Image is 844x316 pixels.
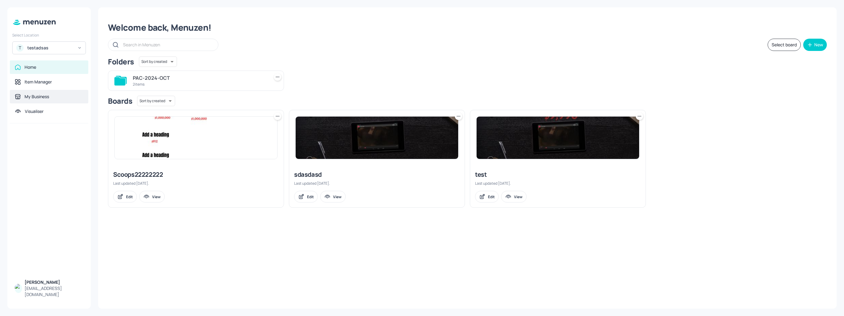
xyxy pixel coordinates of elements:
div: Select Location [12,33,86,38]
div: sdasdasd [294,170,460,179]
div: View [514,194,523,199]
div: Welcome back, Menuzen! [108,22,827,33]
div: View [152,194,161,199]
button: Select board [768,39,801,51]
div: Boards [108,96,132,106]
div: Sort by created [139,56,177,68]
div: PAC-2024-OCT [133,74,267,82]
img: 2025-09-12-1757668948018uwajjtijdm.jpeg [115,117,277,159]
button: New [803,39,827,51]
div: Folders [108,57,134,67]
div: Edit [488,194,495,199]
div: Visualiser [25,108,44,114]
div: My Business [25,94,49,100]
input: Search in Menuzen [123,40,212,49]
img: 2025-03-03-1740947284190na7q7ckihzd.jpeg [296,117,458,159]
div: Edit [307,194,314,199]
div: Sort by created [137,95,175,107]
div: New [814,43,823,47]
div: View [333,194,342,199]
div: Scoops22222222 [113,170,279,179]
div: Edit [126,194,133,199]
div: T [16,44,24,52]
img: 2025-03-18-1742328497341tk1zyem4tak.jpeg [477,117,639,159]
div: Last updated [DATE]. [475,181,641,186]
div: testadsas [27,45,74,51]
div: Home [25,64,36,70]
div: Last updated [DATE]. [294,181,460,186]
div: [PERSON_NAME] [25,279,83,285]
div: 2 items [133,82,267,87]
div: [EMAIL_ADDRESS][DOMAIN_NAME] [25,285,83,298]
div: test [475,170,641,179]
div: Item Manager [25,79,52,85]
div: Last updated [DATE]. [113,181,279,186]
